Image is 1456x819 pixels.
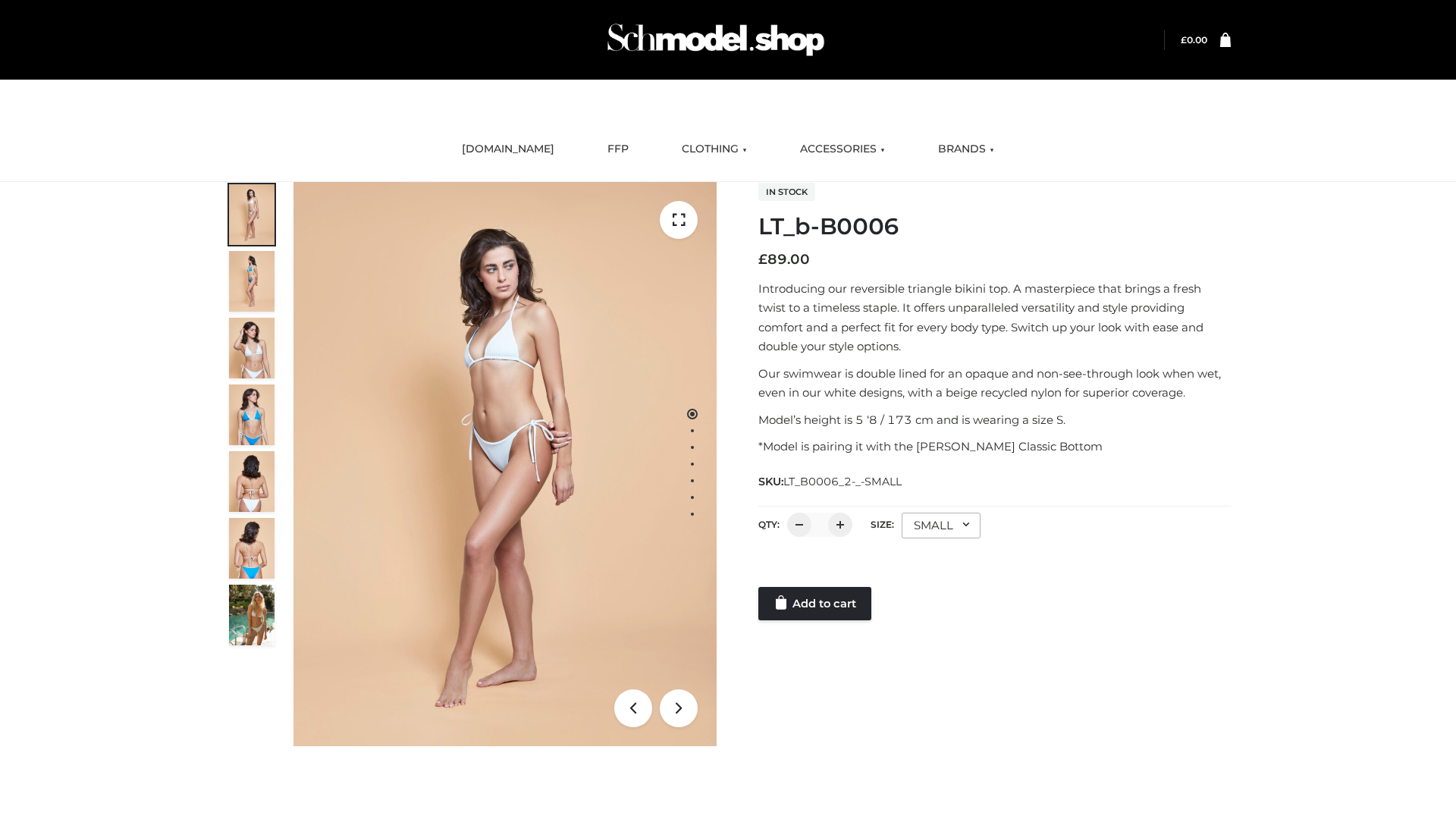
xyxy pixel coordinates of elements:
[450,133,566,166] a: [DOMAIN_NAME]
[1181,34,1207,45] a: £0.00
[602,10,830,70] img: Schmodel Admin 964
[229,184,275,245] img: ArielClassicBikiniTop_CloudNine_AzureSky_OW114ECO_1-scaled.jpg
[902,513,981,538] div: SMALL
[758,437,1231,457] p: *Model is pairing it with the [PERSON_NAME] Classic Bottom
[783,475,902,488] span: LT_B0006_2-_-SMALL
[229,384,275,445] img: ArielClassicBikiniTop_CloudNine_AzureSky_OW114ECO_4-scaled.jpg
[758,213,1231,240] h1: LT_b-B0006
[1181,34,1207,45] bdi: 0.00
[596,133,640,166] a: FFP
[758,183,815,201] span: In stock
[229,251,275,312] img: ArielClassicBikiniTop_CloudNine_AzureSky_OW114ECO_2-scaled.jpg
[927,133,1006,166] a: BRANDS
[229,318,275,378] img: ArielClassicBikiniTop_CloudNine_AzureSky_OW114ECO_3-scaled.jpg
[758,364,1231,403] p: Our swimwear is double lined for an opaque and non-see-through look when wet, even in our white d...
[758,410,1231,430] p: Model’s height is 5 ‘8 / 173 cm and is wearing a size S.
[758,519,780,530] label: QTY:
[229,585,275,645] img: Arieltop_CloudNine_AzureSky2.jpg
[758,587,871,620] a: Add to cart
[789,133,896,166] a: ACCESSORIES
[293,182,717,746] img: ArielClassicBikiniTop_CloudNine_AzureSky_OW114ECO_1
[758,251,767,268] span: £
[758,279,1231,356] p: Introducing our reversible triangle bikini top. A masterpiece that brings a fresh twist to a time...
[229,451,275,512] img: ArielClassicBikiniTop_CloudNine_AzureSky_OW114ECO_7-scaled.jpg
[670,133,758,166] a: CLOTHING
[871,519,894,530] label: Size:
[758,251,810,268] bdi: 89.00
[1181,34,1187,45] span: £
[758,472,903,491] span: SKU:
[229,518,275,579] img: ArielClassicBikiniTop_CloudNine_AzureSky_OW114ECO_8-scaled.jpg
